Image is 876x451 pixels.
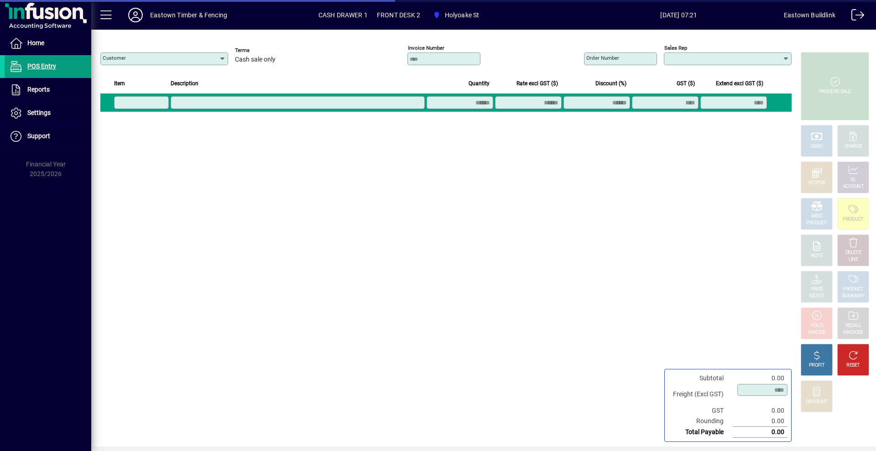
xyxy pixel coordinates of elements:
div: PRODUCT [806,220,827,227]
td: Subtotal [668,373,733,384]
div: RECALL [845,322,861,329]
div: INVOICES [843,329,863,336]
span: Extend excl GST ($) [716,78,763,88]
a: Logout [845,2,865,31]
mat-label: Order number [586,55,619,61]
div: DISCOUNT [806,399,828,405]
div: GL [850,176,856,183]
div: PRODUCT [843,216,863,223]
div: PRICE [811,286,823,293]
td: Rounding [668,416,733,427]
div: Eastown Timber & Fencing [150,8,227,22]
a: Support [5,125,91,148]
div: DELETE [845,249,861,256]
div: CASH [811,143,823,150]
td: Total Payable [668,427,733,438]
mat-label: Invoice number [408,45,444,51]
div: MISC [811,213,822,220]
div: PROCESS SALE [819,88,851,95]
button: Profile [121,7,150,23]
mat-label: Sales rep [664,45,687,51]
span: Home [27,39,44,47]
td: 0.00 [733,373,787,384]
span: Holyoake St [429,7,483,23]
a: Settings [5,102,91,124]
td: 0.00 [733,405,787,416]
div: PROFIT [809,362,824,369]
div: ACCOUNT [843,183,864,190]
span: Description [171,78,198,88]
span: GST ($) [677,78,695,88]
span: [DATE] 07:21 [574,8,784,22]
span: Terms [235,47,290,53]
td: 0.00 [733,416,787,427]
span: Reports [27,86,50,93]
span: Discount (%) [595,78,626,88]
span: CASH DRAWER 1 [318,8,368,22]
td: GST [668,405,733,416]
span: Quantity [469,78,490,88]
span: Support [27,132,50,140]
span: Rate excl GST ($) [516,78,558,88]
span: Settings [27,109,51,116]
div: NOTE [811,253,823,259]
mat-label: Customer [103,55,126,61]
span: FRONT DESK 2 [377,8,420,22]
td: Freight (Excl GST) [668,384,733,405]
div: EFTPOS [808,180,825,187]
div: INVOICE [808,329,825,336]
div: HOLD [811,322,823,329]
div: CHARGE [845,143,862,150]
div: SUMMARY [842,293,865,300]
a: Home [5,32,91,55]
td: 0.00 [733,427,787,438]
div: RESET [846,362,860,369]
div: SELECT [809,293,825,300]
span: Item [114,78,125,88]
a: Reports [5,78,91,101]
span: POS Entry [27,62,56,70]
div: PRODUCT [843,286,863,293]
div: Eastown Buildlink [784,8,835,22]
span: Cash sale only [235,56,276,63]
span: Holyoake St [445,8,480,22]
div: LINE [849,256,858,263]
